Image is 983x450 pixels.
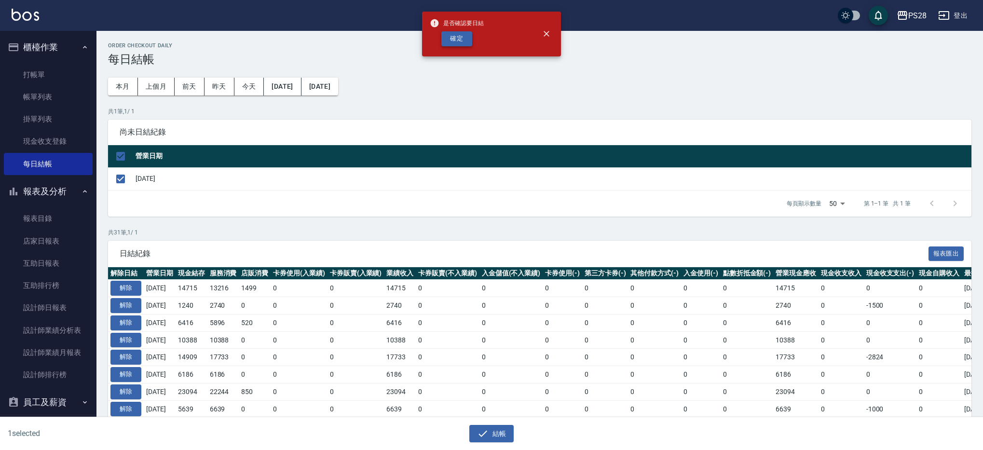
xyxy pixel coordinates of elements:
td: 5896 [207,314,239,331]
th: 營業日期 [144,267,176,280]
td: 0 [271,280,328,297]
th: 店販消費 [239,267,271,280]
td: 0 [628,331,681,349]
td: 6639 [207,400,239,418]
div: 50 [825,191,848,217]
p: 第 1–1 筆 共 1 筆 [864,199,911,208]
div: PS28 [908,10,927,22]
td: 0 [271,400,328,418]
td: 0 [864,280,917,297]
button: 昨天 [205,78,234,95]
button: close [536,23,557,44]
td: 0 [628,366,681,383]
td: 0 [721,280,774,297]
a: 互助排行榜 [4,274,93,297]
td: 0 [628,383,681,400]
td: 0 [916,349,962,366]
td: 23094 [773,383,819,400]
button: 解除 [110,281,141,296]
td: 14715 [773,280,819,297]
td: 0 [416,331,479,349]
td: 2740 [773,297,819,314]
button: 解除 [110,315,141,330]
button: 本月 [108,78,138,95]
td: 0 [681,297,721,314]
td: 0 [916,400,962,418]
button: 櫃檯作業 [4,35,93,60]
a: 每日結帳 [4,153,93,175]
td: 0 [239,366,271,383]
a: 設計師排行榜 [4,364,93,386]
td: 0 [721,314,774,331]
button: 解除 [110,298,141,313]
button: PS28 [893,6,930,26]
td: 0 [819,366,864,383]
td: 0 [416,400,479,418]
td: 1240 [176,297,207,314]
td: 6186 [384,366,416,383]
td: 0 [479,366,543,383]
p: 共 1 筆, 1 / 1 [108,107,971,116]
td: 0 [916,383,962,400]
a: 設計師日報表 [4,297,93,319]
td: 6186 [773,366,819,383]
td: 0 [271,383,328,400]
span: 是否確認要日結 [430,18,484,28]
td: 0 [416,349,479,366]
td: 0 [628,400,681,418]
button: 解除 [110,367,141,382]
td: 0 [916,280,962,297]
button: 解除 [110,384,141,399]
td: 6639 [384,400,416,418]
td: 0 [681,349,721,366]
td: 14715 [384,280,416,297]
td: 6416 [384,314,416,331]
td: 0 [916,331,962,349]
td: 0 [681,366,721,383]
button: 解除 [110,402,141,417]
td: -1000 [864,400,917,418]
button: 登出 [934,7,971,25]
h3: 每日結帳 [108,53,971,66]
h2: Order checkout daily [108,42,971,49]
th: 現金收支支出(-) [864,267,917,280]
a: 報表目錄 [4,207,93,230]
td: 0 [681,383,721,400]
th: 服務消費 [207,267,239,280]
td: 0 [681,400,721,418]
td: [DATE] [144,383,176,400]
td: 0 [543,349,582,366]
td: [DATE] [144,400,176,418]
th: 入金儲值(不入業績) [479,267,543,280]
td: 14715 [176,280,207,297]
td: 23094 [384,383,416,400]
td: 0 [416,297,479,314]
button: [DATE] [301,78,338,95]
td: 22244 [207,383,239,400]
th: 現金自購收入 [916,267,962,280]
button: save [869,6,888,25]
td: 0 [328,366,384,383]
td: 0 [271,331,328,349]
td: 10388 [176,331,207,349]
th: 營業現金應收 [773,267,819,280]
h6: 1 selected [8,427,244,439]
td: 0 [479,314,543,331]
td: 6186 [176,366,207,383]
td: 0 [328,280,384,297]
td: 0 [582,331,628,349]
td: 0 [819,383,864,400]
td: 6186 [207,366,239,383]
td: 10388 [207,331,239,349]
a: 互助日報表 [4,252,93,274]
td: 0 [239,400,271,418]
td: [DATE] [144,366,176,383]
td: 0 [628,297,681,314]
th: 營業日期 [133,145,971,168]
td: 0 [582,349,628,366]
button: 員工及薪資 [4,390,93,415]
a: 設計師業績月報表 [4,341,93,364]
td: 6416 [773,314,819,331]
td: 0 [328,383,384,400]
td: 2740 [384,297,416,314]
